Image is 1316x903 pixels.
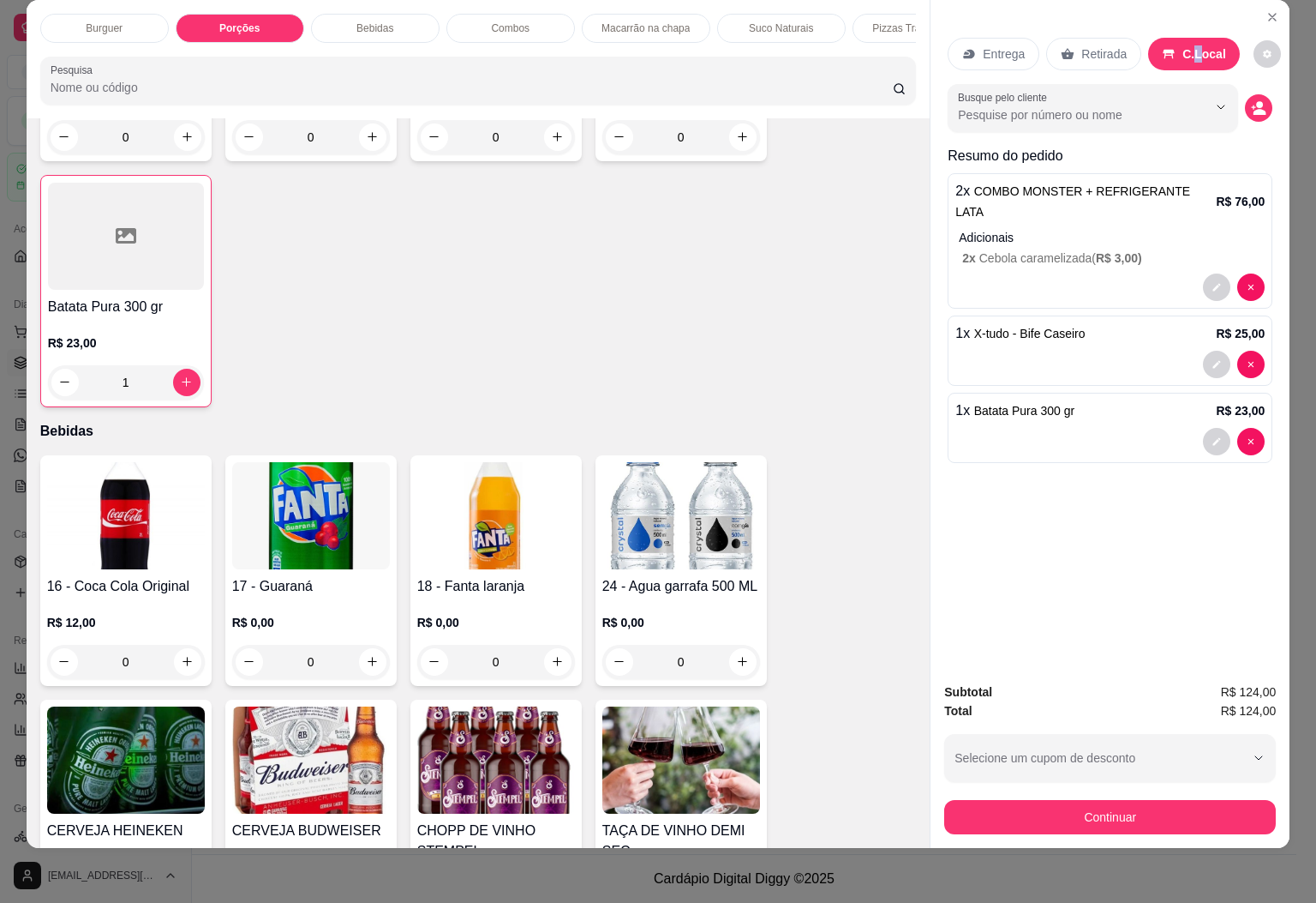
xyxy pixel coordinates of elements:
[174,123,201,151] button: increase-product-quantity
[417,614,575,631] p: R$ 0,00
[959,229,1265,246] p: Adicionais
[47,614,205,631] p: R$ 12,00
[51,79,893,96] input: Pesquisa
[51,369,79,396] button: decrease-product-quantity
[417,707,575,814] img: product-image
[1216,193,1265,210] p: R$ 76,00
[417,576,575,597] h4: 18 - Fanta laranja
[232,821,390,841] h4: CERVEJA BUDWEISER
[544,123,571,151] button: increase-product-quantity
[1207,93,1235,121] button: Show suggestions
[48,334,204,352] p: R$ 23,00
[1237,428,1265,455] button: decrease-product-quantity
[974,404,1075,418] span: Batata Pura 300 gr
[359,123,386,151] button: increase-product-quantity
[491,21,529,35] p: Combos
[356,21,393,35] p: Bebidas
[232,707,390,814] img: product-image
[1237,351,1265,378] button: decrease-product-quantity
[606,123,633,151] button: decrease-product-quantity
[944,734,1276,782] button: Selecione um cupom de desconto
[983,45,1025,63] p: Entrega
[1245,94,1272,122] button: decrease-product-quantity
[955,400,1074,421] p: 1 x
[1203,351,1230,378] button: decrease-product-quantity
[749,21,813,35] p: Suco Naturais
[232,576,390,597] h4: 17 - Guaraná
[219,21,260,35] p: Porções
[173,369,200,396] button: increase-product-quantity
[1216,325,1265,342] p: R$ 25,00
[1237,274,1265,301] button: decrease-product-quantity
[47,576,205,597] h4: 16 - Coca Cola Original
[955,184,1190,219] span: COMBO MONSTER + REFRIGERANTE LATA
[232,614,390,631] p: R$ 0,00
[1221,683,1277,701] span: R$ 124,00
[40,421,917,442] p: Bebidas
[47,462,205,569] img: product-image
[51,123,78,151] button: decrease-product-quantity
[944,685,992,699] strong: Subtotal
[944,800,1276,834] button: Continuar
[1203,274,1230,301] button: decrease-product-quantity
[872,21,960,35] p: Pizzas Tradicionais
[421,123,448,151] button: decrease-product-quantity
[944,704,972,718] strong: Total
[232,462,390,569] img: product-image
[602,462,760,569] img: product-image
[47,821,205,841] h4: CERVEJA HEINEKEN
[729,123,757,151] button: increase-product-quantity
[948,146,1272,166] p: Resumo do pedido
[958,90,1053,105] label: Busque pelo cliente
[1259,3,1286,31] button: Close
[236,123,263,151] button: decrease-product-quantity
[1216,402,1265,419] p: R$ 23,00
[417,462,575,569] img: product-image
[1096,251,1142,265] span: R$ 3,00 )
[602,614,760,631] p: R$ 0,00
[601,21,690,35] p: Macarrão na chapa
[1203,428,1230,455] button: decrease-product-quantity
[602,576,760,597] h4: 24 - Agua garrafa 500 ML
[417,821,575,862] h4: CHOPP DE VINHO STEMPEL
[1253,40,1281,68] button: decrease-product-quantity
[974,327,1086,340] span: X-tudo - Bife Caseiro
[1081,45,1127,63] p: Retirada
[958,106,1180,123] input: Busque pelo cliente
[962,250,1265,267] p: Cebola caramelizada (
[602,707,760,814] img: product-image
[955,181,1216,222] p: 2 x
[47,707,205,814] img: product-image
[1221,701,1277,720] span: R$ 124,00
[955,323,1085,344] p: 1 x
[51,63,99,77] label: Pesquisa
[48,297,204,317] h4: Batata Pura 300 gr
[1182,45,1226,63] p: C.Local
[962,251,978,265] span: 2 x
[602,821,760,862] h4: TAÇA DE VINHO DEMI SEC
[86,21,123,35] p: Burguer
